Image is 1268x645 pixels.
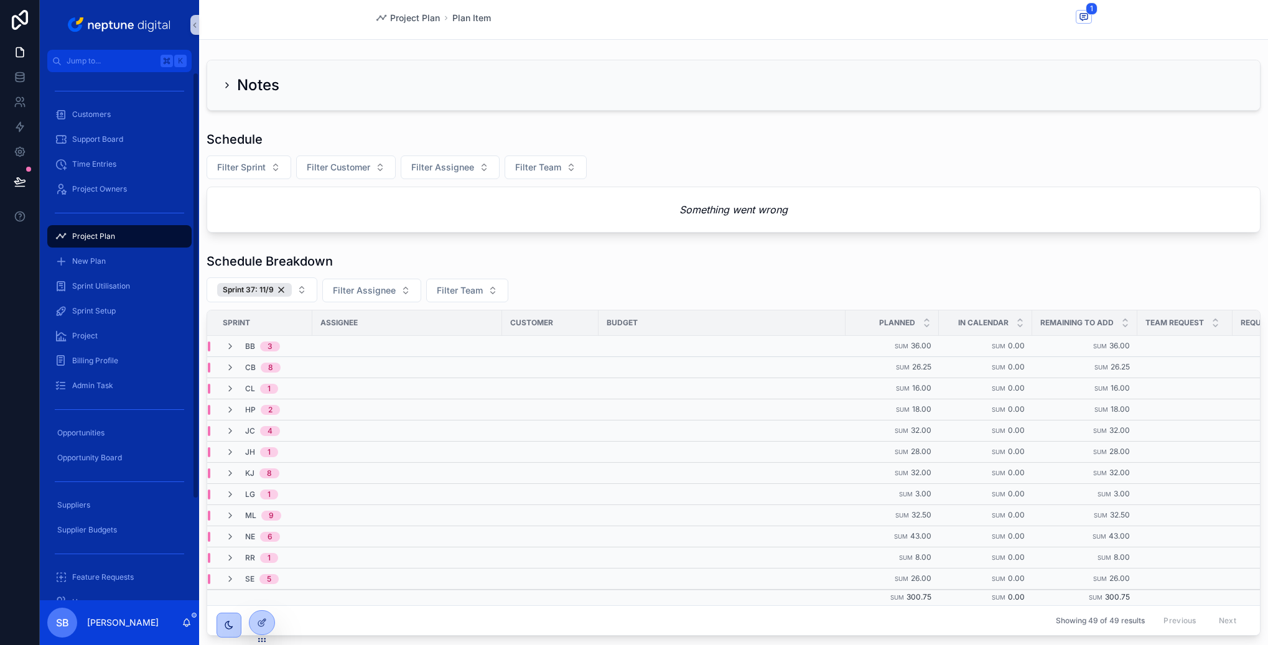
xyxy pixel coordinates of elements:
a: Opportunity Board [47,447,192,469]
small: Sum [992,385,1005,392]
span: 3.00 [915,489,931,498]
span: 0.00 [1008,341,1025,350]
button: Select Button [322,279,421,302]
h2: Notes [237,75,279,95]
span: Project Plan [72,231,115,241]
span: Sprint 37: 11/9 [223,285,274,295]
span: Filter Team [437,284,483,297]
span: Project [72,331,98,341]
small: Sum [896,385,910,392]
span: JC [245,426,255,436]
span: New Plan [72,256,106,266]
span: 26.00 [1109,573,1130,583]
span: 0.00 [1008,447,1025,456]
small: Sum [1094,364,1108,371]
button: 1 [1076,10,1092,26]
h1: Schedule [207,131,263,148]
span: 32.50 [1110,510,1130,519]
div: 5 [267,574,271,584]
button: Select Button [207,277,317,302]
span: Customer [510,318,553,328]
small: Sum [899,554,913,561]
span: K [175,56,185,66]
span: Opportunity Board [57,453,122,463]
span: 26.25 [1111,362,1130,371]
span: 0.00 [1008,573,1025,583]
a: Project Owners [47,178,192,200]
span: CB [245,363,256,373]
small: Sum [992,406,1005,413]
div: 1 [268,490,271,499]
small: Sum [896,364,910,371]
small: Sum [992,364,1005,371]
a: Supplier Budgets [47,519,192,541]
span: 0.00 [1008,531,1025,541]
small: Sum [1089,594,1103,601]
span: 32.00 [1109,468,1130,477]
span: Project Plan [390,12,440,24]
a: Suppliers [47,494,192,516]
span: NE [245,532,255,542]
span: 8.00 [1114,552,1130,562]
span: 8.00 [915,552,931,562]
span: 43.00 [1109,531,1130,541]
button: Select Button [207,155,291,179]
small: Sum [1094,385,1108,392]
span: Team Request [1145,318,1204,328]
small: Sum [992,575,1005,582]
span: Filter Team [515,161,561,174]
small: Sum [895,427,908,434]
span: Showing 49 of 49 results [1056,616,1145,626]
span: 16.00 [912,383,931,392]
div: 8 [268,363,273,373]
span: Assignee [320,318,358,328]
small: Sum [992,343,1005,350]
small: Sum [895,575,908,582]
div: 6 [268,532,273,542]
span: 32.00 [1109,425,1130,435]
small: Sum [992,491,1005,498]
a: Project Plan [375,12,440,24]
span: Time Entries [72,159,116,169]
small: Sum [1093,533,1106,540]
small: Sum [992,448,1005,455]
span: Filter Customer [307,161,370,174]
small: Sum [895,343,908,350]
span: 0.00 [1008,592,1025,601]
a: Customers [47,103,192,126]
span: BB [245,341,255,351]
span: LG [245,490,255,499]
span: Jump to... [67,56,156,66]
small: Sum [894,533,908,540]
span: 36.00 [911,341,931,350]
span: 0.00 [1008,552,1025,562]
span: 0.00 [1008,468,1025,477]
span: 1 [1086,2,1098,15]
span: 300.75 [1105,592,1130,601]
small: Sum [896,406,910,413]
a: New Plan [47,250,192,272]
span: Planned [879,318,915,328]
span: Admin Task [72,381,113,391]
small: Sum [1098,554,1111,561]
span: 0.00 [1008,404,1025,414]
small: Sum [992,594,1005,601]
span: 32.50 [911,510,931,519]
a: Project Plan [47,225,192,248]
a: Sprint Setup [47,300,192,322]
small: Sum [992,427,1005,434]
span: 0.00 [1008,362,1025,371]
div: 9 [269,511,274,521]
a: Project [47,325,192,347]
div: 1 [268,384,271,394]
span: Billing Profile [72,356,118,366]
a: Plan Item [452,12,491,24]
span: 36.00 [1109,341,1130,350]
h1: Schedule Breakdown [207,253,333,270]
div: 4 [268,426,273,436]
span: Sprint Setup [72,306,116,316]
small: Sum [890,594,904,601]
p: [PERSON_NAME] [87,616,159,629]
span: Filter Assignee [411,161,474,174]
